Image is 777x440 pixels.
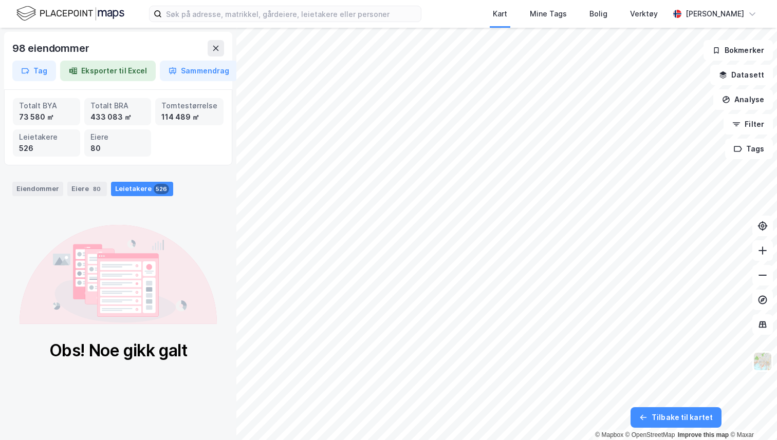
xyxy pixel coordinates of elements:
[90,143,145,154] div: 80
[630,8,658,20] div: Verktøy
[91,184,103,194] div: 80
[724,114,773,135] button: Filter
[726,391,777,440] iframe: Chat Widget
[19,111,74,123] div: 73 580 ㎡
[493,8,507,20] div: Kart
[704,40,773,61] button: Bokmerker
[67,182,107,196] div: Eiere
[19,143,74,154] div: 526
[16,5,124,23] img: logo.f888ab2527a4732fd821a326f86c7f29.svg
[678,431,729,438] a: Improve this map
[713,89,773,110] button: Analyse
[161,111,217,123] div: 114 489 ㎡
[90,100,145,111] div: Totalt BRA
[49,340,188,361] div: Obs! Noe gikk galt
[12,182,63,196] div: Eiendommer
[726,391,777,440] div: Kontrollprogram for chat
[162,6,421,22] input: Søk på adresse, matrikkel, gårdeiere, leietakere eller personer
[90,111,145,123] div: 433 083 ㎡
[160,61,238,81] button: Sammendrag
[710,65,773,85] button: Datasett
[19,100,74,111] div: Totalt BYA
[595,431,623,438] a: Mapbox
[686,8,744,20] div: [PERSON_NAME]
[530,8,567,20] div: Mine Tags
[154,184,169,194] div: 526
[19,131,74,143] div: Leietakere
[625,431,675,438] a: OpenStreetMap
[12,61,56,81] button: Tag
[753,352,772,371] img: Z
[60,61,156,81] button: Eksporter til Excel
[90,131,145,143] div: Eiere
[631,407,721,428] button: Tilbake til kartet
[111,182,173,196] div: Leietakere
[161,100,217,111] div: Tomtestørrelse
[725,139,773,159] button: Tags
[12,40,91,56] div: 98 eiendommer
[589,8,607,20] div: Bolig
